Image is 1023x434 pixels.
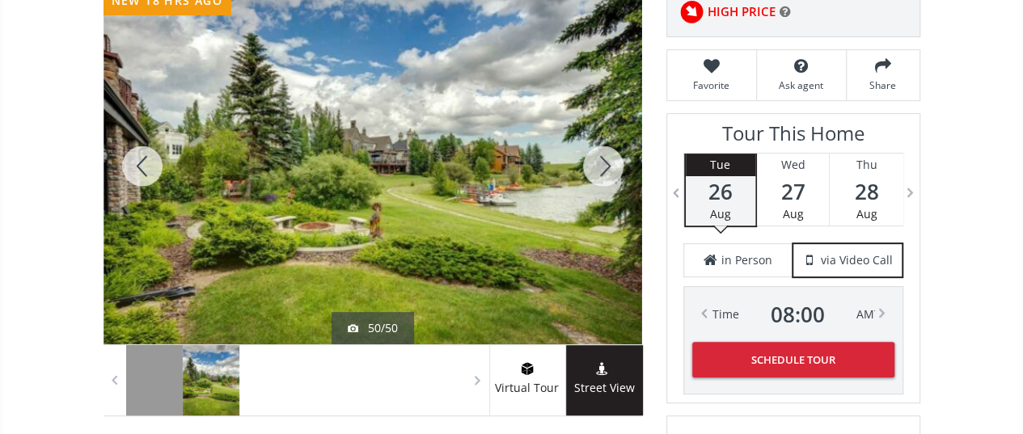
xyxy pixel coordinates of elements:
[830,180,903,203] span: 28
[721,252,772,268] span: in Person
[771,303,825,326] span: 08 : 00
[489,345,566,415] a: virtual tour iconVirtual Tour
[765,78,838,92] span: Ask agent
[821,252,893,268] span: via Video Call
[757,180,829,203] span: 27
[519,362,535,375] img: virtual tour icon
[757,154,829,176] div: Wed
[712,303,874,326] div: Time AM
[489,379,565,398] span: Virtual Tour
[686,154,755,176] div: Tue
[692,342,894,377] button: Schedule Tour
[675,78,748,92] span: Favorite
[686,180,755,203] span: 26
[348,320,398,336] div: 50/50
[710,206,731,221] span: Aug
[830,154,903,176] div: Thu
[708,3,776,20] span: HIGH PRICE
[683,122,903,153] h3: Tour This Home
[566,379,643,398] span: Street View
[856,206,877,221] span: Aug
[855,78,911,92] span: Share
[783,206,804,221] span: Aug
